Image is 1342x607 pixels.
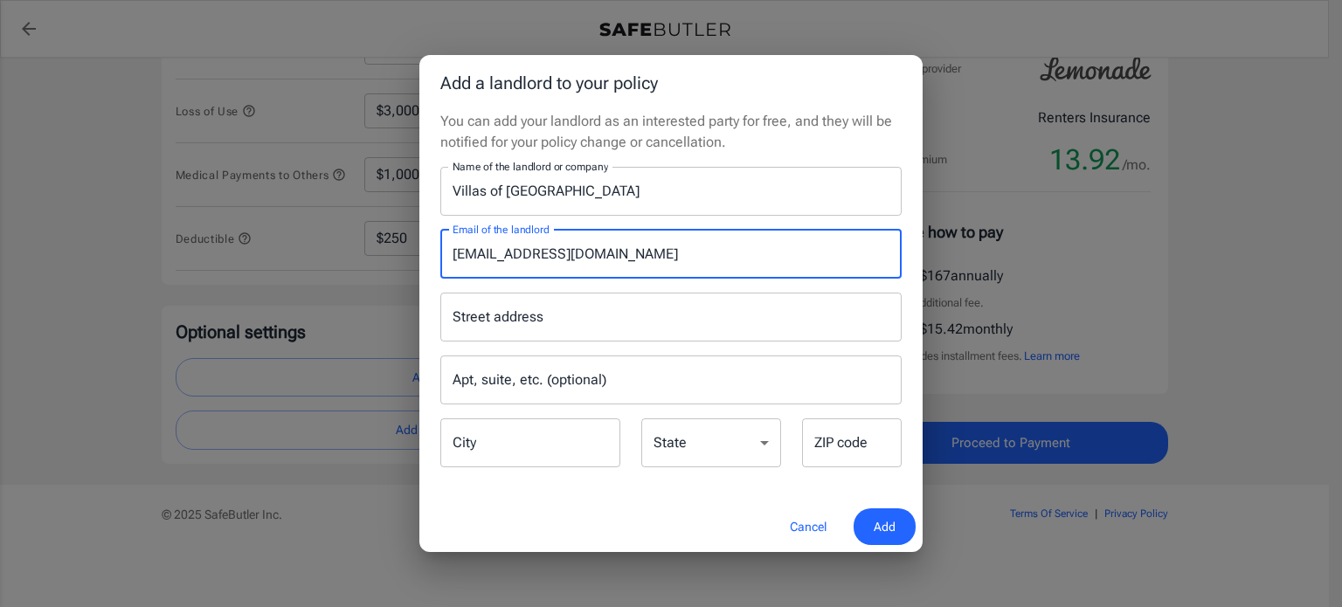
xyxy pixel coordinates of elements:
button: Cancel [770,508,847,546]
p: You can add your landlord as an interested party for free, and they will be notified for your pol... [440,111,902,153]
button: Add [854,508,916,546]
label: Name of the landlord or company [453,159,608,174]
span: Add [874,516,896,538]
label: Email of the landlord [453,222,549,237]
h2: Add a landlord to your policy [419,55,923,111]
